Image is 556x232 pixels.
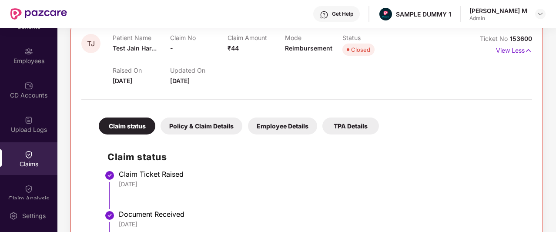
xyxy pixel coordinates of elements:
[510,35,532,42] span: 153600
[248,118,317,134] div: Employee Details
[24,116,33,124] img: svg+xml;base64,PHN2ZyBpZD0iVXBsb2FkX0xvZ3MiIGRhdGEtbmFtZT0iVXBsb2FkIExvZ3MiIHhtbG5zPSJodHRwOi8vd3...
[228,34,285,41] p: Claim Amount
[119,170,523,178] div: Claim Ticket Raised
[496,44,532,55] p: View Less
[170,34,228,41] p: Claim No
[87,40,95,47] span: TJ
[525,46,532,55] img: svg+xml;base64,PHN2ZyB4bWxucz0iaHR0cDovL3d3dy53My5vcmcvMjAwMC9zdmciIHdpZHRoPSIxNyIgaGVpZ2h0PSIxNy...
[469,7,527,15] div: [PERSON_NAME] M
[119,220,523,228] div: [DATE]
[351,45,370,54] div: Closed
[113,77,132,84] span: [DATE]
[113,34,170,41] p: Patient Name
[24,185,33,193] img: svg+xml;base64,PHN2ZyBpZD0iQ2xhaW0iIHhtbG5zPSJodHRwOi8vd3d3LnczLm9yZy8yMDAwL3N2ZyIgd2lkdGg9IjIwIi...
[342,34,400,41] p: Status
[104,170,115,181] img: svg+xml;base64,PHN2ZyBpZD0iU3RlcC1Eb25lLTMyeDMyIiB4bWxucz0iaHR0cDovL3d3dy53My5vcmcvMjAwMC9zdmciIH...
[379,8,392,20] img: Pazcare_Alternative_logo-01-01.png
[170,77,190,84] span: [DATE]
[9,212,18,220] img: svg+xml;base64,PHN2ZyBpZD0iU2V0dGluZy0yMHgyMCIgeG1sbnM9Imh0dHA6Ly93d3cudzMub3JnLzIwMDAvc3ZnIiB3aW...
[10,8,67,20] img: New Pazcare Logo
[285,34,342,41] p: Mode
[320,10,328,19] img: svg+xml;base64,PHN2ZyBpZD0iSGVscC0zMngzMiIgeG1sbnM9Imh0dHA6Ly93d3cudzMub3JnLzIwMDAvc3ZnIiB3aWR0aD...
[119,210,523,219] div: Document Received
[119,180,523,188] div: [DATE]
[170,67,228,74] p: Updated On
[170,44,173,52] span: -
[107,150,523,164] h2: Claim status
[99,118,155,134] div: Claim status
[480,35,510,42] span: Ticket No
[396,10,451,18] div: SAMPLE DUMMY 1
[20,212,48,220] div: Settings
[24,47,33,56] img: svg+xml;base64,PHN2ZyBpZD0iRW1wbG95ZWVzIiB4bWxucz0iaHR0cDovL3d3dy53My5vcmcvMjAwMC9zdmciIHdpZHRoPS...
[24,150,33,159] img: svg+xml;base64,PHN2ZyBpZD0iQ2xhaW0iIHhtbG5zPSJodHRwOi8vd3d3LnczLm9yZy8yMDAwL3N2ZyIgd2lkdGg9IjIwIi...
[332,10,353,17] div: Get Help
[113,44,157,52] span: Test Jain Har...
[322,118,379,134] div: TPA Details
[24,81,33,90] img: svg+xml;base64,PHN2ZyBpZD0iQ0RfQWNjb3VudHMiIGRhdGEtbmFtZT0iQ0QgQWNjb3VudHMiIHhtbG5zPSJodHRwOi8vd3...
[285,44,332,52] span: Reimbursement
[228,44,239,52] span: ₹44
[161,118,242,134] div: Policy & Claim Details
[469,15,527,22] div: Admin
[113,67,170,74] p: Raised On
[104,210,115,221] img: svg+xml;base64,PHN2ZyBpZD0iU3RlcC1Eb25lLTMyeDMyIiB4bWxucz0iaHR0cDovL3d3dy53My5vcmcvMjAwMC9zdmciIH...
[537,10,544,17] img: svg+xml;base64,PHN2ZyBpZD0iRHJvcGRvd24tMzJ4MzIiIHhtbG5zPSJodHRwOi8vd3d3LnczLm9yZy8yMDAwL3N2ZyIgd2...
